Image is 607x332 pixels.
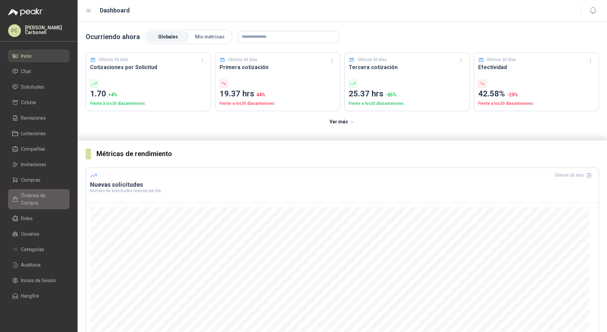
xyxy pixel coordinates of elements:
[21,145,45,153] span: Compañías
[8,228,69,240] a: Usuarios
[349,88,465,100] p: 25.37 hrs
[8,96,69,109] a: Cotizar
[90,189,595,193] p: Número de solicitudes nuevas por día
[21,52,32,60] span: Inicio
[8,65,69,78] a: Chat
[357,57,387,63] p: Últimos 30 días
[21,215,33,222] span: Roles
[8,290,69,302] a: Hangfire
[90,88,207,100] p: 1.70
[8,127,69,140] a: Licitaciones
[8,143,69,155] a: Compañías
[90,181,595,189] h3: Nuevas solicitudes
[8,50,69,62] a: Inicio
[8,112,69,124] a: Remisiones
[220,88,336,100] p: 19.37 hrs
[21,68,31,75] span: Chat
[220,100,336,107] p: Frente a los 30 días anteriores
[478,88,595,100] p: 42.58%
[21,246,44,253] span: Categorías
[554,170,595,181] div: Últimos 30 días
[21,99,36,106] span: Cotizar
[220,63,336,71] h3: Primera cotización
[8,158,69,171] a: Invitaciones
[8,212,69,225] a: Roles
[8,24,21,37] div: PC
[21,230,39,238] span: Usuarios
[349,100,465,107] p: Frente a los 30 días anteriores
[21,83,44,91] span: Solicitudes
[8,243,69,256] a: Categorías
[90,100,207,107] p: Frente a los 30 días anteriores
[21,277,56,284] span: Inicios de Sesión
[478,100,595,107] p: Frente a los 30 días anteriores
[8,81,69,93] a: Solicitudes
[108,92,117,97] span: + 4 %
[195,34,225,39] span: Mis métricas
[25,25,69,35] p: [PERSON_NAME] Carbonell
[21,261,40,269] span: Auditoria
[349,63,465,71] h3: Tercera cotización
[90,63,207,71] h3: Cotizaciones por Solicitud
[86,32,140,42] p: Ocurriendo ahora
[326,115,359,129] button: Ver más
[228,57,257,63] p: Últimos 30 días
[256,92,265,97] span: 44 %
[385,92,397,97] span: -65 %
[99,57,128,63] p: Últimos 30 días
[96,149,599,159] h3: Métricas de rendimiento
[478,63,595,71] h3: Efectividad
[21,176,40,184] span: Compras
[21,130,46,137] span: Licitaciones
[8,189,69,209] a: Órdenes de Compra
[8,174,69,186] a: Compras
[8,274,69,287] a: Inicios de Sesión
[507,92,518,97] span: -29 %
[21,292,39,300] span: Hangfire
[8,8,42,16] img: Logo peakr
[8,259,69,271] a: Auditoria
[100,6,130,15] h1: Dashboard
[21,114,46,122] span: Remisiones
[21,192,63,207] span: Órdenes de Compra
[487,57,516,63] p: Últimos 30 días
[21,161,46,168] span: Invitaciones
[158,34,178,39] span: Globales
